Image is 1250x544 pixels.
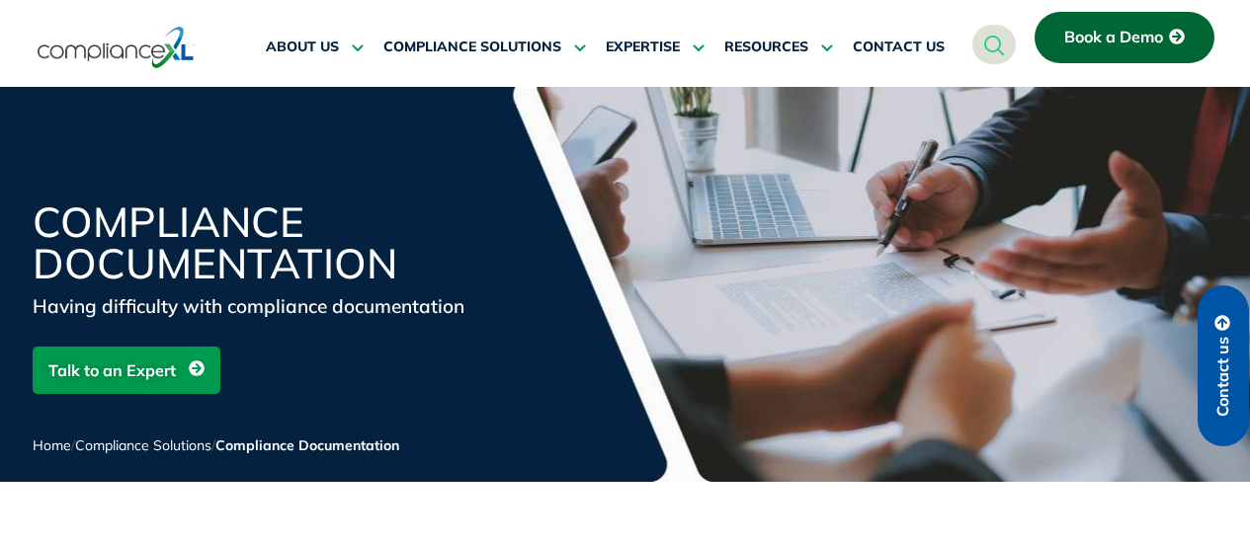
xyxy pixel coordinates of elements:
span: Talk to an Expert [48,351,176,389]
a: CONTACT US [853,24,945,71]
span: ABOUT US [266,39,339,56]
h1: Compliance Documentation [33,201,507,284]
a: ABOUT US [266,24,364,71]
span: / / [33,436,399,454]
a: COMPLIANCE SOLUTIONS [383,24,586,71]
img: logo-one.svg [38,25,195,70]
span: Contact us [1214,337,1232,417]
a: RESOURCES [724,24,833,71]
span: CONTACT US [853,39,945,56]
div: Having difficulty with compliance documentation [33,292,507,320]
a: navsearch-button [972,25,1016,64]
a: Contact us [1198,285,1249,446]
span: COMPLIANCE SOLUTIONS [383,39,561,56]
a: Book a Demo [1035,12,1214,63]
span: Book a Demo [1064,29,1163,46]
a: EXPERTISE [606,24,705,71]
span: EXPERTISE [606,39,680,56]
span: Compliance Documentation [215,436,399,454]
a: Talk to an Expert [33,347,220,394]
a: Home [33,436,71,454]
a: Compliance Solutions [75,436,211,454]
span: RESOURCES [724,39,808,56]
